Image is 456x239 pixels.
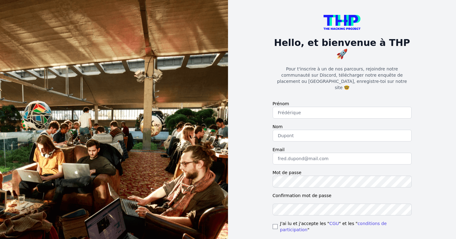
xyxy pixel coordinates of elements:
h1: Hello, et bienvenue à THP 🚀 [273,37,412,60]
p: Pour t'inscrire à un de nos parcours, rejoindre notre communauté sur Discord, télécharger notre e... [273,66,412,91]
img: logo [324,15,361,30]
label: Nom [273,124,412,130]
input: Frédérique [273,107,412,119]
input: Dupont [273,130,412,142]
label: Confirmation mot de passe [273,192,412,199]
span: J'ai lu et j'accepte les " " et les " " [280,220,412,233]
label: Email [273,147,412,153]
label: Mot de passe [273,169,412,176]
input: fred.dupond@mail.com [273,153,412,165]
a: CGU [329,221,339,226]
label: Prénom [273,101,412,107]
